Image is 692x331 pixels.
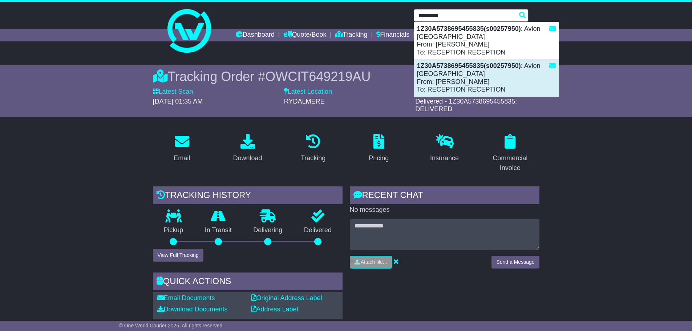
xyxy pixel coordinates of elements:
span: © One World Courier 2025. All rights reserved. [119,323,224,328]
a: Commercial Invoice [481,132,539,175]
div: Insurance [430,153,459,163]
div: Quick Actions [153,273,343,292]
a: Quote/Book [283,29,326,41]
a: Email [169,132,195,166]
div: Download [233,153,262,163]
div: : Avion [GEOGRAPHIC_DATA] From: [PERSON_NAME] To: RECEPTION RECEPTION [414,22,559,59]
div: Email [174,153,190,163]
div: Tracking history [153,186,343,206]
div: Tracking Order # [153,69,539,84]
span: RYDALMERE [284,98,325,105]
a: Email Documents [157,294,215,302]
div: Pricing [369,153,389,163]
div: Commercial Invoice [486,153,535,173]
a: Tracking [296,132,330,166]
a: Pricing [364,132,393,166]
div: RECENT CHAT [350,186,539,206]
button: View Full Tracking [153,249,203,262]
strong: 1Z30A5738695455835(s00257950) [417,62,521,69]
label: Latest Location [284,88,332,96]
a: Download Documents [157,306,228,313]
div: : Avion [GEOGRAPHIC_DATA] From: [PERSON_NAME] To: RECEPTION RECEPTION [414,59,559,96]
p: Delivering [243,226,294,234]
a: Insurance [425,132,464,166]
p: No messages [350,206,539,214]
a: Original Address Label [251,294,322,302]
a: Dashboard [236,29,275,41]
label: Latest Scan [153,88,193,96]
a: Address Label [251,306,298,313]
p: Delivered [293,226,343,234]
span: Delivered - 1Z30A5738695455835: DELIVERED [415,98,517,113]
p: In Transit [194,226,243,234]
div: Tracking [301,153,325,163]
a: Tracking [335,29,367,41]
strong: 1Z30A5738695455835(s00257950) [417,25,521,32]
button: Send a Message [491,256,539,269]
a: Financials [376,29,409,41]
p: Pickup [153,226,194,234]
span: OWCIT649219AU [265,69,371,84]
span: [DATE] 01:35 AM [153,98,203,105]
a: Download [228,132,267,166]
